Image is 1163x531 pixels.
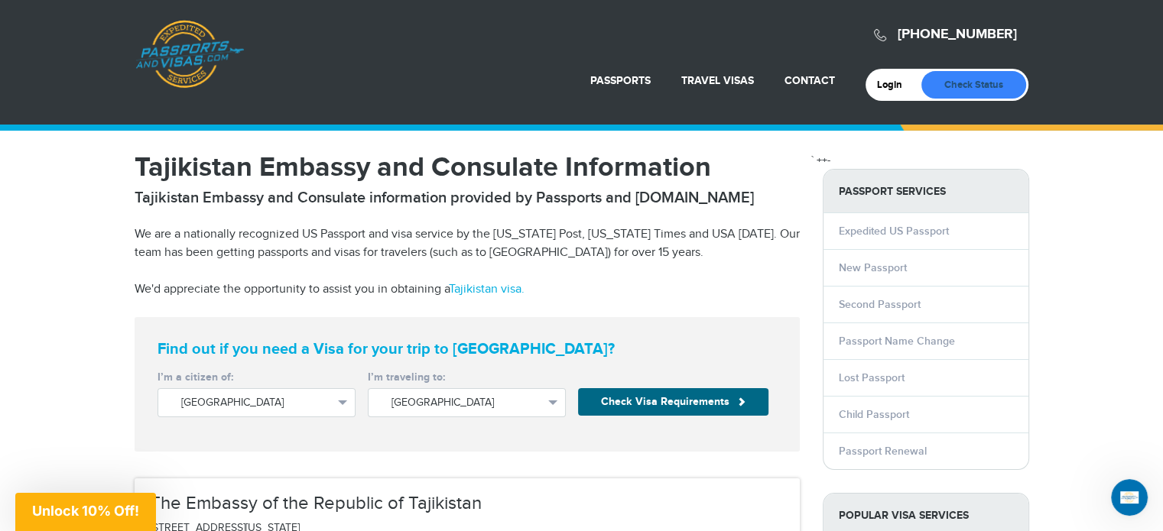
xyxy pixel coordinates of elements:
[135,189,800,207] h2: Tajikistan Embassy and Consulate information provided by Passports and [DOMAIN_NAME]
[824,170,1028,213] strong: PASSPORT SERVICES
[877,79,913,91] a: Login
[449,282,525,296] a: Tajikistan visa.
[839,261,907,274] a: New Passport
[135,20,244,89] a: Passports & [DOMAIN_NAME]
[391,395,542,410] span: [GEOGRAPHIC_DATA]
[135,154,800,181] h1: Tajikistan Embassy and Consulate Information
[15,493,156,531] div: Unlock 10% Off!
[158,370,356,385] label: I’m a citizen of:
[785,74,835,87] a: Contact
[368,388,566,417] button: [GEOGRAPHIC_DATA]
[150,494,785,513] h3: The Embassy of the Republic of Tajikistan
[135,280,800,299] p: We'd appreciate the opportunity to assist you in obtaining a
[158,340,777,358] strong: Find out if you need a Visa for your trip to [GEOGRAPHIC_DATA]?
[839,225,949,238] a: Expedited US Passport
[839,408,909,421] a: Child Passport
[32,503,139,519] span: Unlock 10% Off!
[839,445,927,458] a: Passport Renewal
[839,335,955,348] a: Passport Name Change
[181,395,332,410] span: [GEOGRAPHIC_DATA]
[590,74,651,87] a: Passports
[898,26,1017,43] a: [PHONE_NUMBER]
[368,370,566,385] label: I’m traveling to:
[839,298,921,311] a: Second Passport
[1111,479,1148,516] iframe: Intercom live chat
[135,225,800,262] p: We are a nationally recognized US Passport and visa service by the [US_STATE] Post, [US_STATE] Ti...
[681,74,754,87] a: Travel Visas
[578,388,768,416] button: Check Visa Requirements
[158,388,356,417] button: [GEOGRAPHIC_DATA]
[839,371,905,384] a: Lost Passport
[921,71,1026,99] a: Check Status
